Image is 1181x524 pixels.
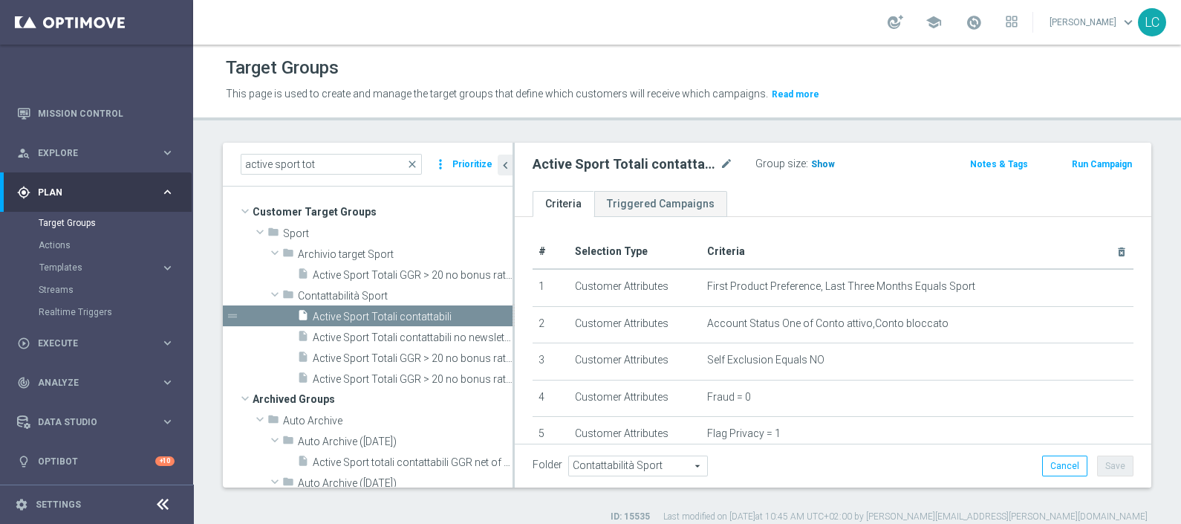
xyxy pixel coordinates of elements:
button: Save [1097,456,1133,476]
label: : [806,158,808,170]
div: Mission Control [16,108,175,120]
i: keyboard_arrow_right [160,336,175,350]
div: Plan [17,186,160,199]
i: insert_drive_file [297,372,309,389]
div: Streams [39,279,192,301]
i: keyboard_arrow_right [160,375,175,389]
td: 4 [533,380,569,417]
i: insert_drive_file [297,330,309,347]
div: Execute [17,337,160,350]
div: Analyze [17,376,160,389]
span: Auto Archive (2024-07-11) [298,477,513,490]
button: Notes & Tags [969,156,1029,172]
button: lightbulb Optibot +10 [16,456,175,468]
i: folder [267,226,279,243]
i: folder [267,413,279,430]
span: Contattabilit&#xE0; Sport [298,290,513,303]
label: Last modified on [DATE] at 10:45 AM UTC+02:00 by [PERSON_NAME][EMAIL_ADDRESS][PERSON_NAME][DOMAIN... [663,511,1148,523]
span: Self Exclusion Equals NO [707,354,824,366]
a: Target Groups [39,217,154,229]
i: folder [282,476,294,493]
div: Templates [39,263,160,272]
div: Data Studio [17,415,160,429]
div: Mission Control [17,94,175,133]
button: gps_fixed Plan keyboard_arrow_right [16,187,175,198]
a: Criteria [533,191,594,217]
span: Explore [38,149,160,158]
span: Plan [38,188,160,197]
i: mode_edit [720,155,733,173]
span: Archivio target Sport [298,248,513,261]
span: Auto Archive [283,415,513,427]
i: folder [282,247,294,264]
span: Sport [283,227,513,240]
i: folder [282,434,294,451]
span: Archived Groups [253,389,513,410]
div: Explore [17,146,160,160]
span: This page is used to create and manage the target groups that define which customers will receive... [226,88,768,100]
i: keyboard_arrow_right [160,146,175,160]
div: Actions [39,234,192,256]
span: Analyze [38,378,160,387]
div: LC [1138,8,1166,36]
td: Customer Attributes [569,380,701,417]
i: insert_drive_file [297,351,309,368]
div: Realtime Triggers [39,301,192,323]
label: Group size [755,158,806,170]
i: delete_forever [1116,246,1128,258]
a: [PERSON_NAME]keyboard_arrow_down [1048,11,1138,33]
td: 3 [533,343,569,381]
i: gps_fixed [17,186,30,199]
span: Auto Archive (2024-05-08) [298,436,513,448]
i: keyboard_arrow_right [160,261,175,275]
button: Cancel [1042,456,1087,476]
span: Active Sport Totali contattabili no newsletter GGR&#x2B; [313,331,513,344]
i: settings [15,498,28,511]
button: Templates keyboard_arrow_right [39,262,175,274]
span: Templates [39,263,146,272]
span: Execute [38,339,160,348]
td: 5 [533,417,569,454]
span: Active Sport Totali GGR &gt; 20 no bonus ratio preferenza legatura 1 M11 [313,269,513,282]
button: play_circle_outline Execute keyboard_arrow_right [16,337,175,349]
i: keyboard_arrow_right [160,185,175,199]
span: Data Studio [38,418,160,427]
button: person_search Explore keyboard_arrow_right [16,147,175,159]
td: Customer Attributes [569,343,701,381]
th: # [533,235,569,269]
div: +10 [155,456,175,466]
span: close [406,158,418,170]
i: chevron_left [498,158,513,172]
span: Active Sport Totali GGR &gt; 20 no bonus ratio preferenza legatura 4-7_7&#x2B; M11 [313,373,513,386]
div: track_changes Analyze keyboard_arrow_right [16,377,175,389]
a: Streams [39,284,154,296]
span: First Product Preference, Last Three Months Equals Sport [707,280,975,293]
a: Realtime Triggers [39,306,154,318]
i: person_search [17,146,30,160]
i: lightbulb [17,455,30,468]
i: play_circle_outline [17,337,30,350]
a: Triggered Campaigns [594,191,727,217]
span: Customer Target Groups [253,201,513,222]
i: insert_drive_file [297,309,309,326]
label: ID: 15535 [611,511,650,523]
td: Customer Attributes [569,269,701,306]
div: Target Groups [39,212,192,234]
span: keyboard_arrow_down [1120,14,1136,30]
a: Mission Control [38,94,175,133]
span: Active Sport Totali GGR &gt; 20 no bonus ratio preferenza legatura 2-3_0_null M11 [313,352,513,365]
span: Criteria [707,245,745,257]
i: track_changes [17,376,30,389]
span: Show [811,159,835,169]
td: Customer Attributes [569,417,701,454]
td: 2 [533,306,569,343]
th: Selection Type [569,235,701,269]
span: school [925,14,942,30]
span: Active Sport totali contattabili GGR net of bonus Sport M10 &gt;15 [313,456,513,469]
td: Customer Attributes [569,306,701,343]
i: insert_drive_file [297,455,309,472]
i: more_vert [433,154,448,175]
